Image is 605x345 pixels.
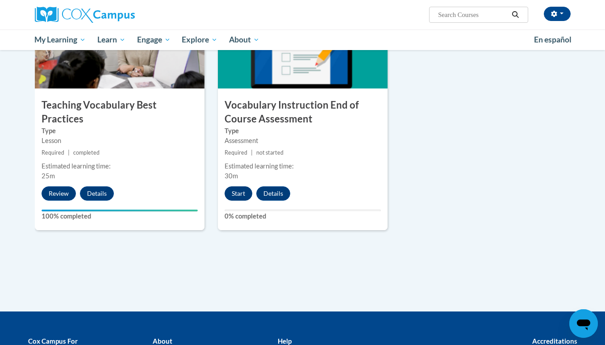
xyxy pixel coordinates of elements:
a: Engage [131,29,176,50]
div: Your progress [42,210,198,211]
a: Cox Campus [35,7,204,23]
button: Search [509,9,522,20]
input: Search Courses [437,9,509,20]
b: Help [278,337,292,345]
button: Account Settings [544,7,571,21]
a: Learn [92,29,131,50]
button: Details [256,186,290,201]
span: | [68,149,70,156]
span: Learn [97,34,125,45]
h3: Teaching Vocabulary Best Practices [35,98,204,126]
a: About [223,29,265,50]
span: 25m [42,172,55,180]
span: My Learning [34,34,86,45]
label: 0% completed [225,211,381,221]
button: Start [225,186,252,201]
img: Cox Campus [35,7,135,23]
span: Required [42,149,64,156]
span: En español [534,35,572,44]
a: Explore [176,29,223,50]
button: Review [42,186,76,201]
label: Type [225,126,381,136]
label: 100% completed [42,211,198,221]
div: Estimated learning time: [42,161,198,171]
b: Cox Campus For [28,337,78,345]
label: Type [42,126,198,136]
a: My Learning [29,29,92,50]
span: not started [256,149,284,156]
div: Assessment [225,136,381,146]
div: Main menu [21,29,584,50]
span: Engage [137,34,171,45]
span: | [251,149,253,156]
b: About [153,337,172,345]
a: En español [528,30,577,49]
b: Accreditations [532,337,577,345]
iframe: Button to launch messaging window [569,309,598,338]
span: completed [73,149,100,156]
span: Explore [182,34,217,45]
div: Estimated learning time: [225,161,381,171]
div: Lesson [42,136,198,146]
button: Details [80,186,114,201]
span: Required [225,149,247,156]
span: 30m [225,172,238,180]
h3: Vocabulary Instruction End of Course Assessment [218,98,388,126]
span: About [229,34,259,45]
